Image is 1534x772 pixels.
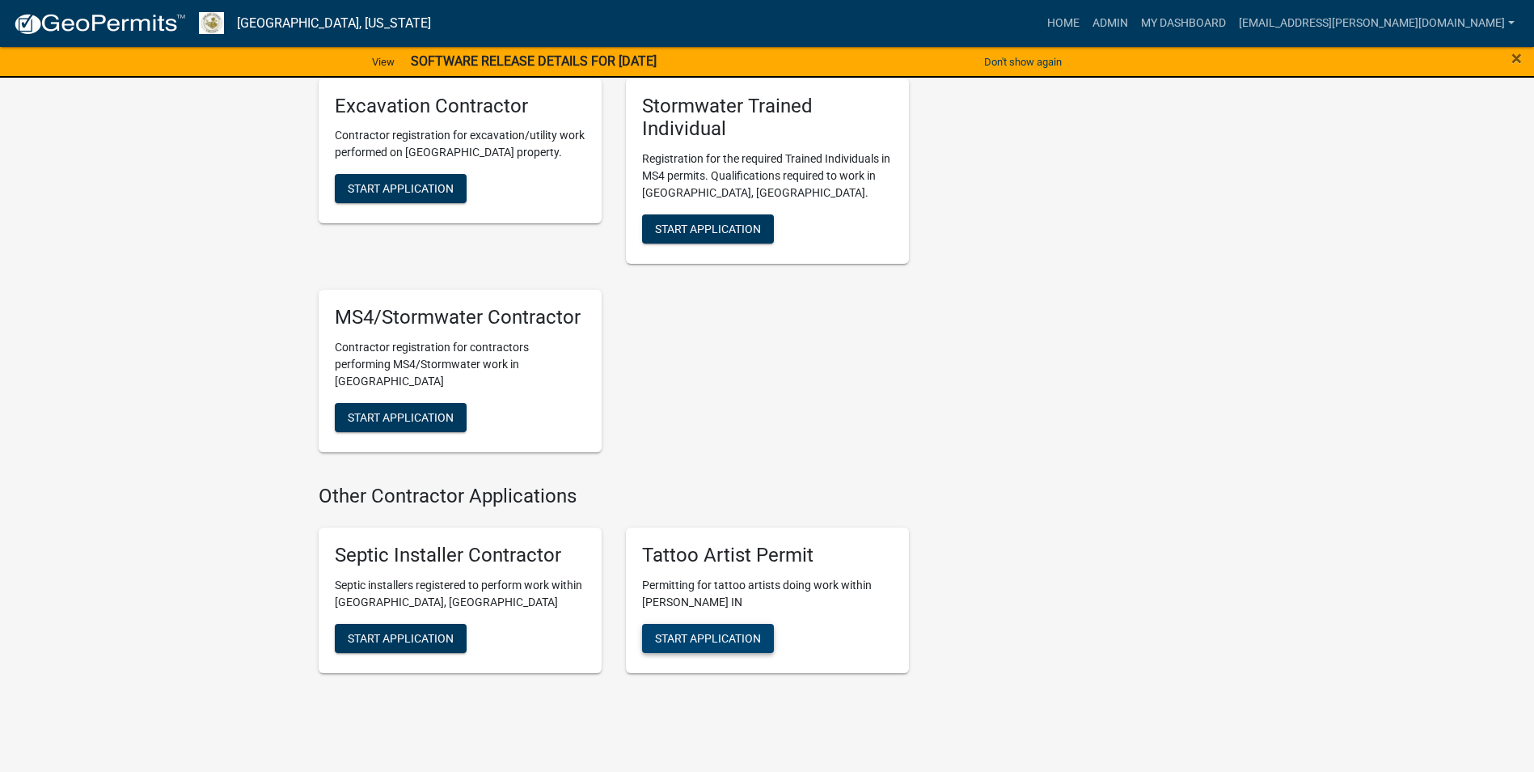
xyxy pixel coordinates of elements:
[642,624,774,653] button: Start Application
[655,223,761,235] span: Start Application
[642,577,893,611] p: Permitting for tattoo artists doing work within [PERSON_NAME] IN
[319,485,909,508] h4: Other Contractor Applications
[348,182,454,195] span: Start Application
[335,339,585,390] p: Contractor registration for contractors performing MS4/Stormwater work in [GEOGRAPHIC_DATA]
[335,577,585,611] p: Septic installers registered to perform work within [GEOGRAPHIC_DATA], [GEOGRAPHIC_DATA]
[348,631,454,644] span: Start Application
[642,95,893,142] h5: Stormwater Trained Individual
[642,151,893,201] p: Registration for the required Trained Individuals in MS4 permits. Qualifications required to work...
[319,485,909,686] wm-workflow-list-section: Other Contractor Applications
[335,127,585,161] p: Contractor registration for excavation/utility work performed on [GEOGRAPHIC_DATA] property.
[335,95,585,118] h5: Excavation Contractor
[199,12,224,34] img: Howard County, Indiana
[1232,8,1521,39] a: [EMAIL_ADDRESS][PERSON_NAME][DOMAIN_NAME]
[335,624,467,653] button: Start Application
[1041,8,1086,39] a: Home
[655,631,761,644] span: Start Application
[366,49,401,75] a: View
[642,544,893,567] h5: Tattoo Artist Permit
[237,10,431,37] a: [GEOGRAPHIC_DATA], [US_STATE]
[411,53,657,69] strong: SOFTWARE RELEASE DETAILS FOR [DATE]
[1511,49,1522,68] button: Close
[335,174,467,203] button: Start Application
[1135,8,1232,39] a: My Dashboard
[348,410,454,423] span: Start Application
[1511,47,1522,70] span: ×
[335,306,585,329] h5: MS4/Stormwater Contractor
[335,403,467,432] button: Start Application
[642,214,774,244] button: Start Application
[978,49,1068,75] button: Don't show again
[1086,8,1135,39] a: Admin
[335,544,585,567] h5: Septic Installer Contractor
